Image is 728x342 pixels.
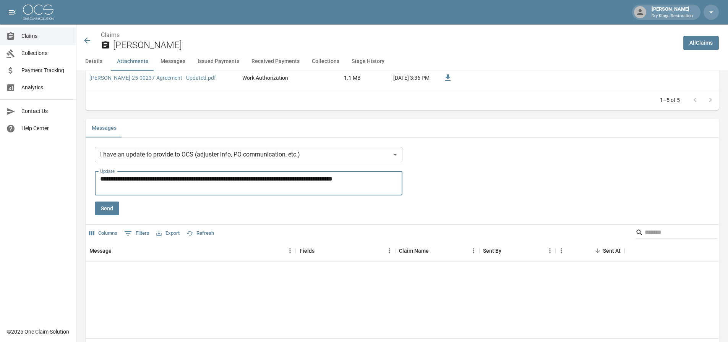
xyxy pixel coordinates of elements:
span: Analytics [21,84,70,92]
span: Claims [21,32,70,40]
button: Messages [86,119,123,137]
div: [DATE] 3:36 PM [365,71,433,85]
span: Payment Tracking [21,66,70,74]
a: Claims [101,31,120,39]
img: ocs-logo-white-transparent.png [23,5,54,20]
button: Issued Payments [191,52,245,71]
a: [PERSON_NAME]-25-00237-Agreement - Updated.pdf [89,74,216,82]
button: Menu [284,245,296,256]
button: Sort [501,245,512,256]
button: Menu [556,245,567,256]
button: Attachments [111,52,154,71]
button: open drawer [5,5,20,20]
button: Collections [306,52,345,71]
div: Sent At [603,240,621,261]
span: Help Center [21,124,70,132]
span: Contact Us [21,107,70,115]
div: Message [86,240,296,261]
div: Claim Name [399,240,429,261]
div: [PERSON_NAME] [649,5,696,19]
button: Sort [592,245,603,256]
div: Fields [300,240,315,261]
button: Export [154,227,182,239]
button: Send [95,202,119,216]
div: © 2025 One Claim Solution [7,328,69,336]
button: Received Payments [245,52,306,71]
button: Details [76,52,111,71]
button: Menu [544,245,556,256]
button: Menu [468,245,479,256]
label: Update [100,168,115,174]
div: Work Authorization [242,74,288,82]
button: Refresh [185,227,216,239]
h2: [PERSON_NAME] [113,40,677,51]
button: Menu [384,245,395,256]
p: Dry Kings Restoration [652,13,693,19]
div: Sent By [483,240,501,261]
div: related-list tabs [86,119,719,137]
div: 1.1 MB [307,71,365,85]
button: Sort [429,245,439,256]
div: Sent By [479,240,556,261]
span: Collections [21,49,70,57]
button: Sort [112,245,122,256]
button: Show filters [122,227,151,239]
div: Sent At [556,240,624,261]
p: 1–5 of 5 [660,96,680,104]
div: Claim Name [395,240,479,261]
button: Sort [315,245,325,256]
div: Fields [296,240,395,261]
button: Stage History [345,52,391,71]
div: Search [636,226,717,240]
div: I have an update to provide to OCS (adjuster info, PO communication, etc.) [95,147,402,162]
div: Message [89,240,112,261]
a: AllClaims [683,36,719,50]
div: anchor tabs [76,52,728,71]
button: Select columns [87,227,119,239]
nav: breadcrumb [101,31,677,40]
button: Messages [154,52,191,71]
